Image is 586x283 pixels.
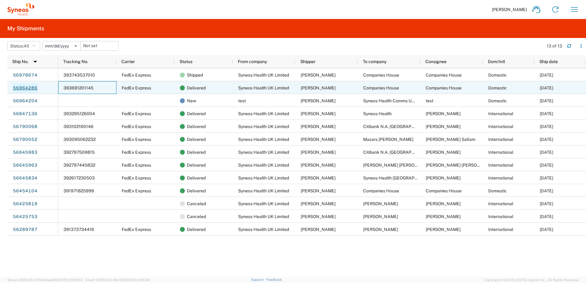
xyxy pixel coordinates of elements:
a: 56790068 [13,122,38,132]
span: Delivered [187,81,206,94]
a: 56847136 [13,109,38,119]
span: Syneos Health UK Limited [238,137,289,142]
span: Raquel Santos [301,85,336,90]
input: Not set [81,41,118,51]
span: FedEx Express [122,85,151,90]
span: Dom/Intl [488,59,505,64]
span: [PERSON_NAME] [492,7,527,12]
span: 09/03/2025 [540,150,553,155]
span: 392617230503 [63,175,95,180]
span: Susana Fabregat [363,214,398,219]
span: Canceled [187,210,206,223]
span: Susana Fabregat [426,201,461,206]
span: Syneos Health UK Limited [238,214,289,219]
a: 56425753 [13,212,38,222]
span: 392797509815 [63,150,95,155]
a: 56645834 [13,173,38,183]
span: test [426,98,433,103]
span: 09/29/2025 [540,98,553,103]
span: FedEx Express [122,175,151,180]
span: Pauline Khawand [426,111,461,116]
span: Companies House [426,73,462,77]
a: 56964286 [13,83,38,93]
span: Mazars Mostafa Shawki [363,137,413,142]
span: FedEx Express [122,163,151,168]
span: 07/24/2025 [540,227,553,232]
span: International [488,124,513,129]
span: Alessandra Barletta [426,175,461,180]
span: International [488,175,513,180]
span: 09/11/2025 [540,124,553,129]
span: 393691201145 [63,85,93,90]
span: Domestic [488,98,507,103]
h2: My Shipments [7,25,44,32]
span: International [488,201,513,206]
span: FedEx Express [122,73,151,77]
span: Companies House [363,188,399,193]
span: Syneos Health Italy SRL [363,175,445,180]
span: Raquel Santos [301,150,336,155]
span: Reda Fouad Sallam [426,137,475,142]
span: Raquel Santos [301,201,336,206]
span: International [488,227,513,232]
span: FedEx Express [122,150,151,155]
span: International [488,111,513,116]
span: 393102160146 [63,124,93,129]
span: New [187,94,196,107]
span: 393743537010 [63,73,95,77]
span: 09/30/2025 [540,73,553,77]
button: Status:All [7,41,40,51]
span: 08/11/2025 [540,188,553,193]
span: Pamela Abi Daher [363,163,434,168]
span: 08/28/2025 [540,175,553,180]
span: FedEx Express [122,124,151,129]
span: Kristiina Lass [426,227,461,232]
span: International [488,137,513,142]
a: 56645963 [13,160,38,170]
span: FedEx Express [122,111,151,116]
span: All [24,43,29,48]
span: 08/07/2025 [540,201,553,206]
span: 09/11/2025 [540,137,553,142]
span: Karim Osman [426,150,461,155]
a: 56645983 [13,148,38,157]
span: Delivered [187,146,206,159]
span: Client: 2025.20.0-8b113f4 [86,278,150,282]
span: 09/29/2025 [540,85,553,90]
span: International [488,150,513,155]
span: Canceled [187,197,206,210]
span: Status [180,59,192,64]
span: Citibank N.A. Lebanon [363,150,433,155]
img: arrow-dropdown.svg [30,57,40,66]
span: Domestic [488,73,507,77]
input: Not set [43,41,80,51]
span: Syneos Health Comms UK Ltd-382 [363,98,431,103]
span: Shipper [300,59,315,64]
span: To company [363,59,386,64]
span: Syneos Health UK Limited [238,124,289,129]
span: Syneos Health UK Limited [238,201,289,206]
span: Delivered [187,107,206,120]
span: Companies House [426,188,462,193]
span: Syneos Health UK Limited [238,73,289,77]
span: Ship date [539,59,558,64]
span: Raquel Santos [301,111,336,116]
span: 392797445832 [63,163,95,168]
span: Susana Fabregat [426,214,461,219]
span: From company [238,59,267,64]
span: Shipped [187,69,203,81]
span: Companies House [426,85,462,90]
span: 391971825999 [63,188,94,193]
span: 08/07/2025 [540,214,553,219]
span: Delivered [187,133,206,146]
span: Delivered [187,172,206,184]
span: Raquel Santos [301,137,336,142]
a: Feedback [266,278,282,281]
a: 56964204 [13,96,38,106]
span: Raquel Santos [301,73,336,77]
span: Delivered [187,120,206,133]
span: Syneos Health UK Limited [238,111,289,116]
span: Raquel Santos [301,163,336,168]
span: Susana Fabregat [363,201,398,206]
span: 391373734416 [63,227,94,232]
